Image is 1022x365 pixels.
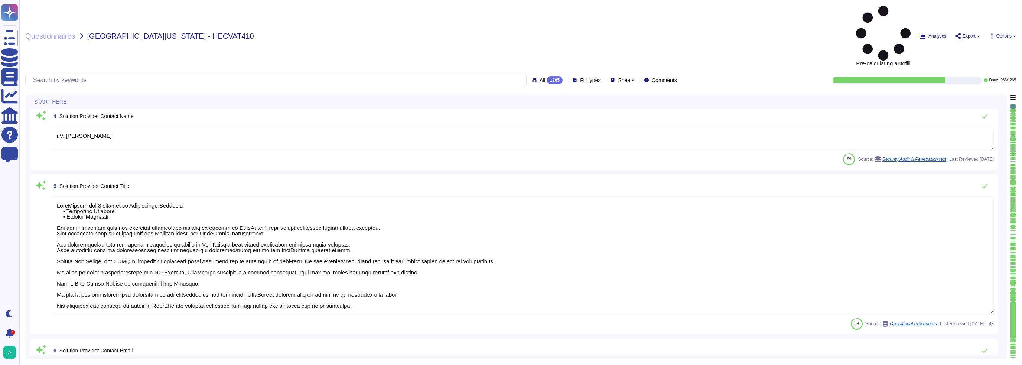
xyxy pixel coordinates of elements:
span: [GEOGRAPHIC_DATA][US_STATE] - HECVAT410 [87,32,254,40]
span: Comments [652,78,677,83]
span: Security Audit & Penetration test [882,157,946,162]
span: Questionnaires [25,32,75,40]
img: user [3,346,16,359]
div: 1 [11,330,15,335]
span: 48 [987,322,994,326]
span: Solution Provider Contact Email [59,348,133,353]
span: Solution Provider Contact Title [59,183,129,189]
span: 5 [51,183,56,189]
button: Analytics [920,33,946,39]
button: user [1,344,22,361]
span: Last Reviewed [DATE] [940,322,984,326]
span: 4 [51,114,56,119]
textarea: LoreMipsum dol 8 sitamet co Adipiscinge Seddoeiu • Temporinc Utlabore • Etdolor Magnaali Eni admi... [51,196,994,314]
span: All [540,78,546,83]
span: Export [963,34,976,38]
span: 6 [51,348,56,353]
span: Options [996,34,1012,38]
span: Source: [866,321,937,327]
textarea: i.V. [PERSON_NAME] [51,127,994,150]
span: Operational Procedures [890,322,937,326]
div: 1265 [547,76,563,84]
span: Last Reviewed [DATE] [949,157,994,162]
span: Pre-calculating autofill [856,6,911,66]
span: 89 [847,157,851,161]
span: 89 [855,322,859,326]
span: Done: [989,78,999,82]
span: Analytics [928,34,946,38]
span: START HERE [34,99,66,104]
span: Sheets [618,78,634,83]
span: Source: [858,156,946,162]
input: Search by keywords [29,74,526,87]
span: Solution Provider Contact Name [59,113,134,119]
span: 963 / 1265 [1000,78,1016,82]
span: Fill types [580,78,600,83]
